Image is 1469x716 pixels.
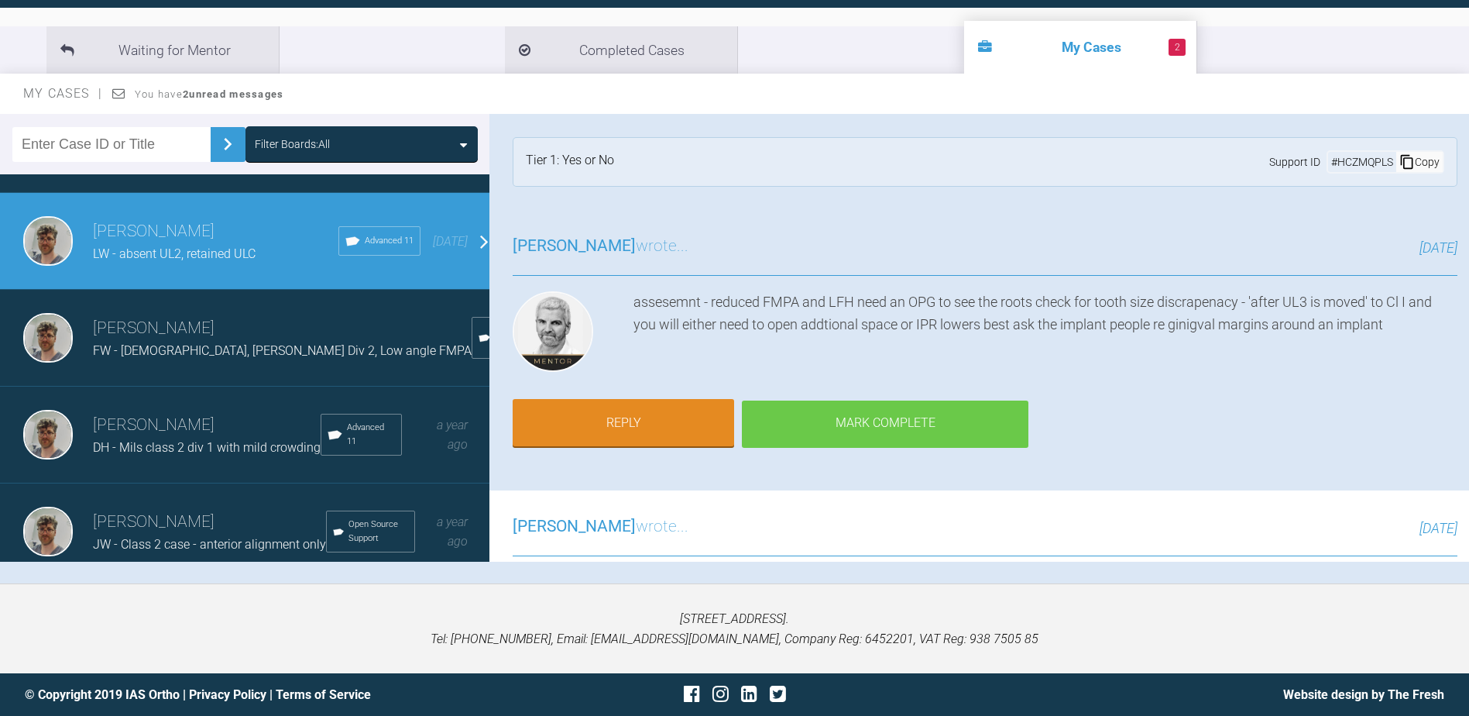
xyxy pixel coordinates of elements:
[513,236,636,255] span: [PERSON_NAME]
[23,313,73,363] img: Thomas Friar
[433,234,468,249] span: [DATE]
[25,685,498,705] div: © Copyright 2019 IAS Ortho | |
[46,26,279,74] li: Waiting for Mentor
[1269,153,1320,170] span: Support ID
[348,518,409,546] span: Open Source Support
[215,132,240,157] img: chevronRight.28bd32b0.svg
[513,514,688,540] h3: wrote...
[633,291,1457,378] div: assesemnt - reduced FMPA and LFH need an OPG to see the roots check for tooth size discrapenacy -...
[513,517,636,535] span: [PERSON_NAME]
[1283,687,1444,702] a: Website design by The Fresh
[93,246,256,261] span: LW - absent UL2, retained ULC
[437,515,468,549] span: a year ago
[365,234,414,248] span: Advanced 11
[255,136,330,153] div: Filter Boards: All
[23,216,73,266] img: Thomas Friar
[742,401,1028,449] div: Mark Complete
[513,233,688,260] h3: wrote...
[93,315,472,342] h3: [PERSON_NAME]
[93,412,321,439] h3: [PERSON_NAME]
[1419,520,1457,536] span: [DATE]
[437,418,468,453] span: a year ago
[23,507,73,556] img: Thomas Friar
[964,21,1196,74] li: My Cases
[93,509,326,535] h3: [PERSON_NAME]
[1396,152,1443,172] div: Copy
[189,687,266,702] a: Privacy Policy
[513,399,734,447] a: Reply
[135,88,284,100] span: You have
[23,410,73,460] img: Thomas Friar
[513,291,593,372] img: Ross Hobson
[1419,239,1457,256] span: [DATE]
[93,440,321,455] span: DH - Mils class 2 div 1 with mild crowding
[93,537,326,552] span: JW - Class 2 case - anterior alignment only
[276,687,371,702] a: Terms of Service
[25,609,1444,649] p: [STREET_ADDRESS]. Tel: [PHONE_NUMBER], Email: [EMAIL_ADDRESS][DOMAIN_NAME], Company Reg: 6452201,...
[23,86,103,101] span: My Cases
[347,421,395,449] span: Advanced 11
[526,150,614,174] div: Tier 1: Yes or No
[1169,39,1186,56] span: 2
[93,343,472,358] span: FW - [DEMOGRAPHIC_DATA], [PERSON_NAME] Div 2, Low angle FMPA
[1328,153,1396,170] div: # HCZMQPLS
[183,88,283,100] strong: 2 unread messages
[93,219,338,245] h3: [PERSON_NAME]
[505,26,737,74] li: Completed Cases
[12,127,211,162] input: Enter Case ID or Title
